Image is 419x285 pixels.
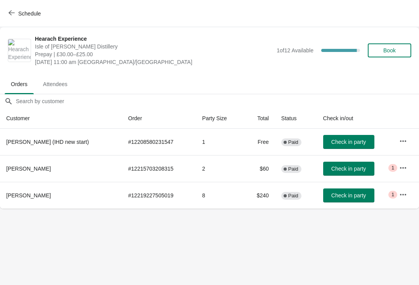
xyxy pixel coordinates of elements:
[244,108,275,129] th: Total
[196,129,244,155] td: 1
[317,108,393,129] th: Check in/out
[196,108,244,129] th: Party Size
[323,135,374,149] button: Check in party
[244,129,275,155] td: Free
[391,165,394,171] span: 1
[6,166,51,172] span: [PERSON_NAME]
[277,47,313,54] span: 1 of 12 Available
[37,77,74,91] span: Attendees
[288,193,298,199] span: Paid
[391,192,394,198] span: 1
[122,182,196,209] td: # 12219227505019
[5,77,34,91] span: Orders
[383,47,396,54] span: Book
[368,43,411,57] button: Book
[288,139,298,145] span: Paid
[196,182,244,209] td: 8
[196,155,244,182] td: 2
[331,139,366,145] span: Check in party
[16,94,419,108] input: Search by customer
[288,166,298,172] span: Paid
[122,155,196,182] td: # 12215703208315
[275,108,317,129] th: Status
[122,108,196,129] th: Order
[18,10,41,17] span: Schedule
[6,139,89,145] span: [PERSON_NAME] (IHD new start)
[323,162,374,176] button: Check in party
[35,43,273,50] span: Isle of [PERSON_NAME] Distillery
[6,192,51,199] span: [PERSON_NAME]
[4,7,47,21] button: Schedule
[323,188,374,202] button: Check in party
[35,50,273,58] span: Prepay | £30.00–£25.00
[122,129,196,155] td: # 12208580231547
[35,35,273,43] span: Hearach Experience
[8,39,31,62] img: Hearach Experience
[331,166,366,172] span: Check in party
[244,182,275,209] td: $240
[35,58,273,66] span: [DATE] 11:00 am [GEOGRAPHIC_DATA]/[GEOGRAPHIC_DATA]
[244,155,275,182] td: $60
[331,192,366,199] span: Check in party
